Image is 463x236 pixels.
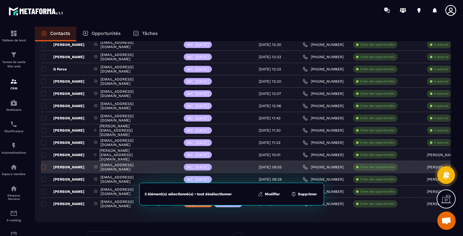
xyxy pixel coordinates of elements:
p: [PERSON_NAME] [427,153,457,157]
a: schedulerschedulerPlanificateur [2,116,26,137]
p: MC [DATE] [187,67,209,71]
img: formation [10,78,17,85]
p: [PERSON_NAME] [41,79,85,84]
p: Créer des opportunités [360,79,394,84]
p: MC [DATE] [187,43,209,47]
p: Créer des opportunités [360,116,394,120]
p: Planificateur [2,129,26,133]
p: [PERSON_NAME] [41,91,85,96]
a: [PHONE_NUMBER] [303,116,344,121]
div: 2 élément(s) sélectionné(s) • tout désélectionner [145,192,232,197]
img: email [10,210,17,217]
p: [DATE] 12:22 [259,67,281,71]
p: MC [DATE] [187,128,209,133]
a: [PHONE_NUMBER] [303,54,344,59]
p: Tâches [142,31,158,36]
p: À associe [434,140,448,145]
p: Espace membre [2,172,26,176]
p: [PERSON_NAME] [41,42,85,47]
a: formationformationTableau de bord [2,25,26,47]
img: scheduler [10,121,17,128]
p: Créer des opportunités [360,165,394,169]
p: Créer des opportunités [360,92,394,96]
p: [PERSON_NAME] [41,128,85,133]
a: [PHONE_NUMBER] [303,67,344,72]
a: [PHONE_NUMBER] [303,103,344,108]
p: À associe [434,116,448,120]
a: [PHONE_NUMBER] [303,128,344,133]
p: Créer des opportunités [360,153,394,157]
p: Créer des opportunités [360,104,394,108]
a: emailemailE-mailing [2,205,26,227]
a: [PHONE_NUMBER] [303,177,344,182]
p: Créer des opportunités [360,177,394,182]
p: Créer des opportunités [360,189,394,194]
p: MC [DATE] [187,79,209,84]
p: [DATE] 11:22 [259,140,280,145]
p: À associe [434,55,448,59]
p: [DATE] 11:30 [259,128,280,133]
img: automations [10,163,17,171]
p: À associe [434,92,448,96]
p: [DATE] 12:07 [259,92,281,96]
p: MC [DATE] [187,153,209,157]
p: Webinaire [2,108,26,111]
p: [PERSON_NAME] [427,165,457,169]
p: À associe [434,79,448,84]
p: MC [DATE] [187,104,209,108]
p: [PERSON_NAME] [427,177,457,182]
a: [PHONE_NUMBER] [303,79,344,84]
p: Opportunités [92,31,121,36]
p: À associe [434,67,448,71]
img: formation [10,51,17,58]
a: automationsautomationsAutomatisations [2,137,26,159]
a: [PHONE_NUMBER] [303,140,344,145]
p: Réseaux Sociaux [2,194,26,200]
p: MC [DATE] [187,55,209,59]
p: G Force [41,67,67,72]
p: MC [DATE] [187,177,209,182]
p: Contacts [50,31,70,36]
p: [PERSON_NAME] [41,140,85,145]
p: MC [DATE] [187,92,209,96]
p: Créer des opportunités [360,67,394,71]
p: Tableau de bord [2,39,26,42]
p: Créer des opportunités [360,55,394,59]
p: [PERSON_NAME] [427,189,457,194]
img: formation [10,30,17,37]
p: Prospects [149,202,170,206]
p: MC [DATE] [187,116,209,120]
a: Tâches [127,27,164,41]
p: À associe [434,43,448,47]
img: logo [9,6,64,17]
p: MC [DATE] [187,165,209,169]
p: [DATE] 12:06 [259,104,281,108]
p: [DATE] 12:23 [259,55,281,59]
p: Appel BWA [187,202,209,206]
a: [PHONE_NUMBER] [303,42,344,47]
p: [PERSON_NAME] [41,103,85,108]
p: Créer des opportunités [360,140,394,145]
p: [PERSON_NAME] [41,201,85,206]
p: CRM [2,87,26,90]
p: [PERSON_NAME] [427,202,457,206]
p: [DATE] 12:20 [259,79,281,84]
p: [DATE] 11:43 [259,116,280,120]
p: Créer des opportunités [360,128,394,133]
p: MC [DATE] [187,140,209,145]
p: Automatisations [2,151,26,154]
p: [DATE] 12:30 [259,43,281,47]
p: Tunnel de vente Site web [2,60,26,69]
a: social-networksocial-networkRéseaux Sociaux [2,180,26,205]
button: Supprimer [289,191,319,197]
p: [PERSON_NAME] [41,152,85,157]
a: [PHONE_NUMBER] [303,152,344,157]
p: [DATE] 09:29 [259,177,282,182]
p: MC [DATE] [217,202,239,206]
p: [DATE] 09:55 [259,165,282,169]
a: Contacts [35,27,76,41]
a: formationformationCRM [2,73,26,95]
img: social-network [10,185,17,192]
p: À associe [434,104,448,108]
p: Créer des opportunités [360,202,394,206]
